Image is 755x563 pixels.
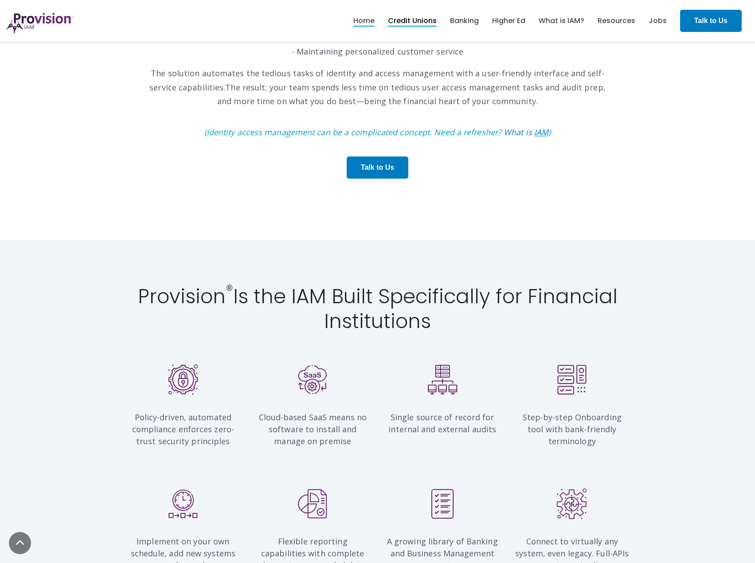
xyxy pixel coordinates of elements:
[427,364,458,395] img: Single_Source
[149,68,604,93] span: The solution automates the tedious tasks of identity and access management with a user-friendly i...
[492,13,525,28] a: Higher Ed
[539,13,584,28] a: What is IAM?
[353,13,375,28] a: Home
[297,364,328,395] img: Saas
[217,82,606,107] span: The result: your team spends less time on tedious user access management tasks and audit prep, an...
[388,412,496,434] span: Single source of record for internal and external audits
[649,13,667,28] a: Jobs
[7,13,73,33] img: ProvisionIAM-Logo-Purple
[168,364,198,395] img: security
[361,164,394,171] strong: Talk to Us
[347,7,673,35] nav: menu
[204,127,551,137] i: (Identity access management can be a complicated concept. Need a refresher? )
[347,156,408,179] a: Talk to Us
[168,489,198,519] img: On_Demand
[297,489,328,519] img: Reporting_Capabilities
[427,489,458,519] img: Report
[450,13,479,28] a: Banking
[132,412,235,446] span: Policy-driven, automated compliance enforces zero-trust security principles
[680,10,742,32] a: Talk to Us
[226,280,233,301] sup: ®
[259,412,367,446] span: Cloud-based SaaS means no software to install and manage on premise
[598,13,635,28] a: Resources
[504,127,548,137] a: What isIAM
[557,364,587,395] img: Onboarding_Dashboard
[388,13,437,28] a: Credit Unions
[534,127,548,137] abbr: Identity Access Management
[125,284,630,334] h2: Provision Is the IAM Built Specifically for Financial Institutions
[694,17,728,24] strong: Talk to Us
[147,45,608,59] p: - Maintaining personalized customer service
[557,489,587,519] img: Connectors
[523,412,622,446] span: Step-by-step Onboarding tool with bank-friendly terminology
